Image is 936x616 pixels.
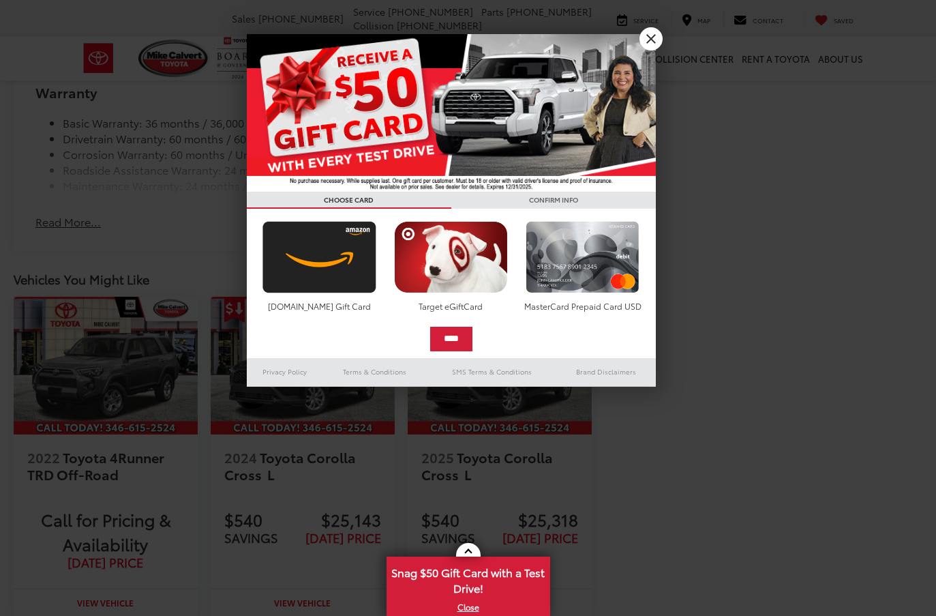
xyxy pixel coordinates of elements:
a: Terms & Conditions [322,364,427,380]
img: amazoncard.png [259,221,380,293]
a: Brand Disclaimers [556,364,656,380]
h3: CHOOSE CARD [247,192,451,209]
div: MasterCard Prepaid Card USD [522,300,643,312]
a: Privacy Policy [247,364,323,380]
div: Target eGiftCard [391,300,511,312]
img: 55838_top_625864.jpg [247,34,656,192]
a: SMS Terms & Conditions [427,364,556,380]
img: targetcard.png [391,221,511,293]
span: Snag $50 Gift Card with a Test Drive! [388,558,549,600]
div: [DOMAIN_NAME] Gift Card [259,300,380,312]
img: mastercard.png [522,221,643,293]
h3: CONFIRM INFO [451,192,656,209]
